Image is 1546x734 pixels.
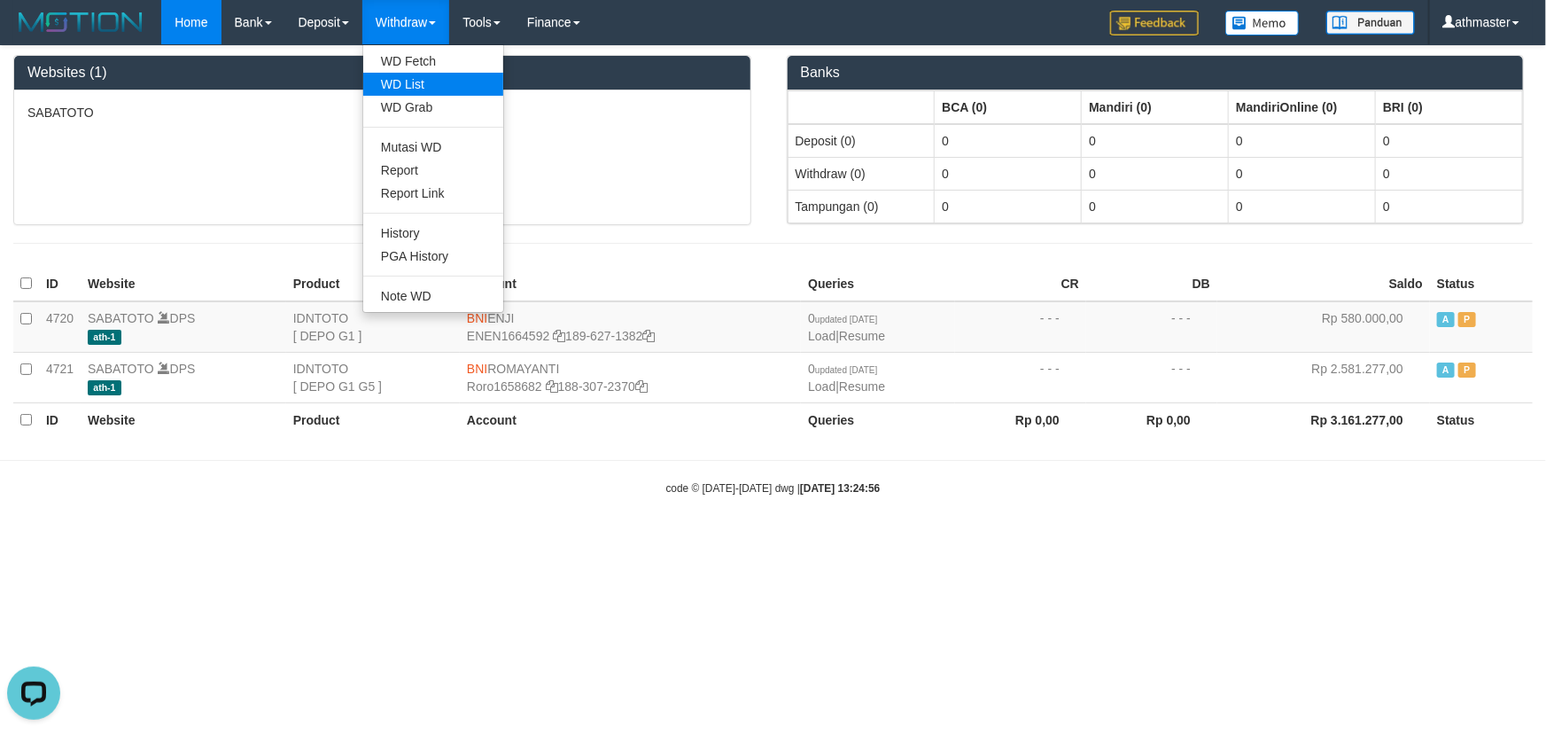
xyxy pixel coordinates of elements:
button: Open LiveChat chat widget [7,7,60,60]
img: Button%20Memo.svg [1225,11,1300,35]
td: 0 [1082,124,1229,158]
td: 0 [1376,190,1523,223]
td: Withdraw (0) [788,157,935,190]
a: Mutasi WD [363,136,503,159]
span: updated [DATE] [815,365,877,375]
th: DB [1086,267,1217,301]
td: 0 [1229,157,1376,190]
a: Report [363,159,503,182]
strong: [DATE] 13:24:56 [800,482,880,495]
span: Active [1437,312,1455,327]
td: ROMAYANTI 188-307-2370 [460,352,801,402]
span: ath-1 [88,330,121,345]
td: Deposit (0) [788,124,935,158]
a: Note WD [363,285,503,308]
a: Report Link [363,182,503,205]
a: Load [808,329,835,343]
img: MOTION_logo.png [13,9,148,35]
th: Product [286,267,460,301]
td: Tampungan (0) [788,190,935,223]
td: - - - [955,352,1086,402]
img: panduan.png [1326,11,1415,35]
th: Account [460,267,801,301]
td: 0 [935,124,1082,158]
th: Rp 3.161.277,00 [1217,402,1430,436]
p: SABATOTO [27,104,737,121]
a: Load [808,379,835,394]
span: 0 [808,311,877,325]
th: Website [81,402,286,436]
a: Copy 1883072370 to clipboard [635,379,648,394]
a: WD Grab [363,96,503,119]
td: 4721 [39,352,81,402]
td: IDNTOTO [ DEPO G1 ] [286,301,460,353]
a: Resume [839,329,885,343]
a: PGA History [363,245,503,268]
th: Status [1430,267,1533,301]
td: 0 [935,157,1082,190]
span: Active [1437,363,1455,378]
td: DPS [81,301,286,353]
th: Group: activate to sort column ascending [788,90,935,124]
td: - - - [1086,352,1217,402]
th: Saldo [1217,267,1430,301]
th: Rp 0,00 [1086,402,1217,436]
th: Product [286,402,460,436]
h3: Banks [801,65,1511,81]
td: 0 [1229,190,1376,223]
a: Resume [839,379,885,394]
th: Group: activate to sort column ascending [1376,90,1523,124]
td: 0 [1229,124,1376,158]
td: DPS [81,352,286,402]
th: Group: activate to sort column ascending [1229,90,1376,124]
th: Account [460,402,801,436]
a: ENEN1664592 [467,329,549,343]
th: Status [1430,402,1533,436]
td: 0 [1376,157,1523,190]
th: Rp 0,00 [955,402,1086,436]
a: Copy 1896271382 to clipboard [642,329,655,343]
a: Copy ENEN1664592 to clipboard [553,329,565,343]
img: Feedback.jpg [1110,11,1199,35]
td: 4720 [39,301,81,353]
th: Queries [801,267,955,301]
a: Roro1658682 [467,379,542,394]
td: 0 [1376,124,1523,158]
a: SABATOTO [88,311,154,325]
span: Paused [1458,312,1476,327]
td: - - - [955,301,1086,353]
span: | [808,311,885,343]
h3: Websites (1) [27,65,737,81]
a: WD Fetch [363,50,503,73]
td: ENJI 189-627-1382 [460,301,801,353]
th: Queries [801,402,955,436]
span: updated [DATE] [815,315,877,324]
span: 0 [808,362,877,376]
span: BNI [467,311,487,325]
span: BNI [467,362,487,376]
a: History [363,222,503,245]
a: SABATOTO [88,362,154,376]
a: WD List [363,73,503,96]
th: ID [39,402,81,436]
th: Website [81,267,286,301]
td: Rp 2.581.277,00 [1217,352,1430,402]
td: IDNTOTO [ DEPO G1 G5 ] [286,352,460,402]
th: ID [39,267,81,301]
td: Rp 580.000,00 [1217,301,1430,353]
td: 0 [1082,157,1229,190]
span: Paused [1458,363,1476,378]
th: CR [955,267,1086,301]
th: Group: activate to sort column ascending [1082,90,1229,124]
td: - - - [1086,301,1217,353]
small: code © [DATE]-[DATE] dwg | [666,482,881,495]
span: ath-1 [88,380,121,395]
span: | [808,362,885,394]
a: Copy Roro1658682 to clipboard [546,379,558,394]
th: Group: activate to sort column ascending [935,90,1082,124]
td: 0 [935,190,1082,223]
td: 0 [1082,190,1229,223]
